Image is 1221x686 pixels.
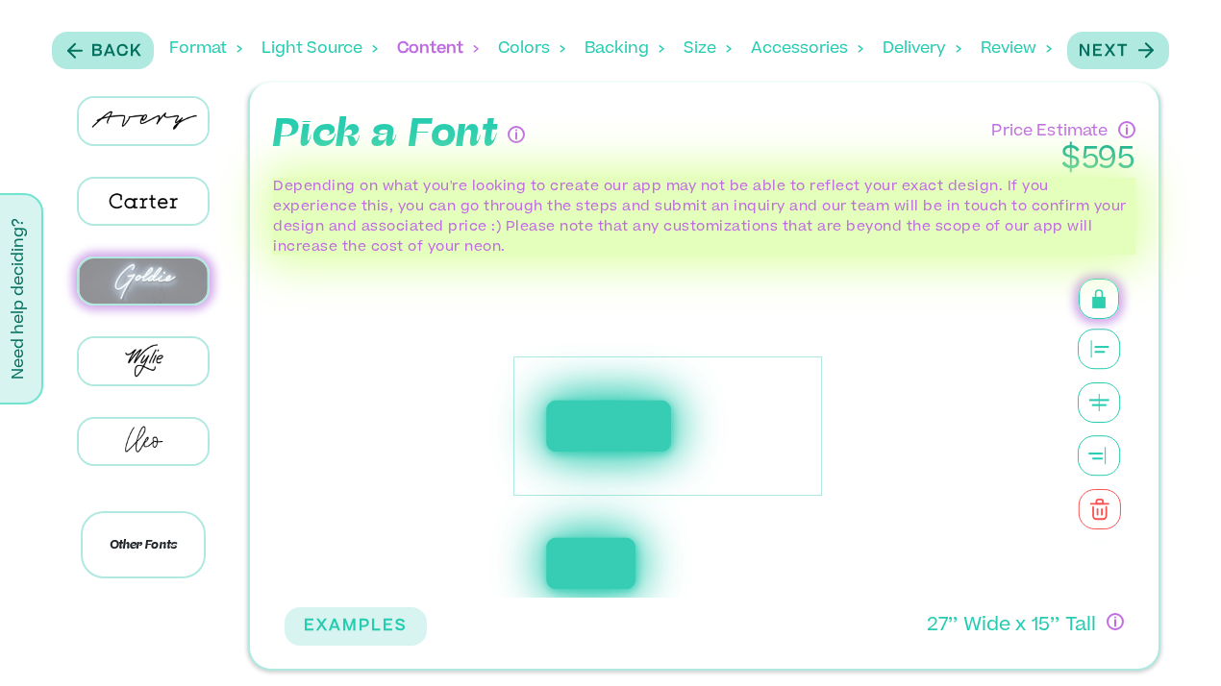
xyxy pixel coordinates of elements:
[79,258,209,304] img: Goldie
[981,19,1052,79] div: Review
[1118,121,1135,138] div: Have questions about pricing or just need a human touch? Go through the process and submit an inq...
[52,32,154,69] button: Back
[927,613,1097,641] p: 27 ’’ Wide x 15 ’’ Tall
[1125,594,1221,686] iframe: Chat Widget
[1079,40,1129,63] p: Next
[262,19,378,79] div: Light Source
[79,98,209,144] img: Avery
[273,106,498,163] p: Pick a Font
[991,115,1108,143] p: Price Estimate
[81,511,207,578] p: Other Fonts
[1067,32,1169,69] button: Next
[991,143,1134,178] p: $ 595
[169,19,242,79] div: Format
[1107,613,1124,630] div: If you have questions about size, or if you can’t design exactly what you want here, no worries! ...
[285,607,427,646] button: EXAMPLES
[91,40,142,63] p: Back
[273,178,1135,258] p: Depending on what you're looking to create our app may not be able to reflect your exact design. ...
[498,19,565,79] div: Colors
[397,19,479,79] div: Content
[79,338,209,384] img: Wylie
[751,19,863,79] div: Accessories
[79,179,209,225] img: Carter
[585,19,664,79] div: Backing
[684,19,732,79] div: Size
[883,19,961,79] div: Delivery
[79,419,209,465] img: Cleo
